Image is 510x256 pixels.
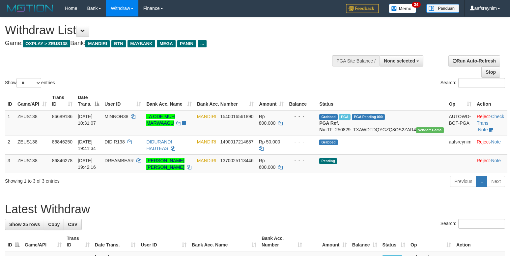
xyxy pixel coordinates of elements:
label: Search: [440,78,505,88]
span: MEGA [157,40,176,47]
th: Action [474,91,507,110]
select: Showentries [16,78,41,88]
div: - - - [289,139,314,145]
td: TF_250829_TXAWDTDQYGZQ8OS2ZAR4 [317,110,446,136]
th: Balance [286,91,317,110]
th: ID: activate to sort column descending [5,232,22,251]
th: Bank Acc. Number: activate to sort column ascending [194,91,256,110]
a: 1 [476,176,487,187]
a: Note [491,158,501,163]
th: Trans ID: activate to sort column ascending [49,91,75,110]
span: MAYBANK [127,40,155,47]
th: User ID: activate to sort column ascending [138,232,189,251]
th: Amount: activate to sort column ascending [256,91,287,110]
td: ZEUS138 [15,154,49,173]
span: Copy 1540016561890 to clipboard [220,114,253,119]
h1: Latest Withdraw [5,203,505,216]
td: AUTOWD-BOT-PGA [446,110,474,136]
span: Show 25 rows [9,222,40,227]
th: Action [454,232,505,251]
img: panduan.png [426,4,459,13]
a: DIDURANDI HAUTEAS [146,139,172,151]
label: Search: [440,219,505,229]
td: ZEUS138 [15,110,49,136]
span: Copy [48,222,60,227]
div: - - - [289,157,314,164]
a: LA ODE MUH MARWAAGU [146,114,175,126]
div: PGA Site Balance / [332,55,380,66]
a: Show 25 rows [5,219,44,230]
span: Copy 1490017214687 to clipboard [220,139,253,144]
span: DIDIR138 [104,139,125,144]
th: Bank Acc. Number: activate to sort column ascending [259,232,305,251]
th: Bank Acc. Name: activate to sort column ascending [144,91,194,110]
span: Grabbed [319,140,338,145]
span: 86846278 [52,158,72,163]
th: Game/API: activate to sort column ascending [15,91,49,110]
th: ID [5,91,15,110]
span: PGA Pending [352,114,385,120]
td: ZEUS138 [15,136,49,154]
div: Showing 1 to 3 of 3 entries [5,175,208,184]
th: Date Trans.: activate to sort column descending [75,91,102,110]
h1: Withdraw List [5,24,333,37]
th: Op: activate to sort column ascending [408,232,454,251]
span: Vendor URL: https://trx31.1velocity.biz [416,127,444,133]
img: MOTION_logo.png [5,3,55,13]
img: Button%20Memo.svg [389,4,416,13]
th: Status [317,91,446,110]
td: aafsreynim [446,136,474,154]
input: Search: [458,219,505,229]
span: [DATE] 19:42:16 [78,158,96,170]
span: Marked by aafkaynarin [339,114,351,120]
img: Feedback.jpg [346,4,379,13]
span: CSV [68,222,77,227]
span: None selected [384,58,415,64]
td: 3 [5,154,15,173]
span: Rp 50.000 [259,139,280,144]
label: Show entries [5,78,55,88]
a: Reject [477,158,490,163]
span: BTN [111,40,126,47]
a: Check Trans [477,114,504,126]
span: OXPLAY > ZEUS138 [23,40,70,47]
th: Date Trans.: activate to sort column ascending [92,232,138,251]
th: Status: activate to sort column ascending [380,232,408,251]
a: Copy [44,219,64,230]
td: · [474,136,507,154]
span: PANIN [177,40,196,47]
a: Reject [477,114,490,119]
span: Rp 600.000 [259,158,276,170]
a: Run Auto-Refresh [448,55,500,66]
th: User ID: activate to sort column ascending [102,91,144,110]
th: Trans ID: activate to sort column ascending [64,232,92,251]
th: Amount: activate to sort column ascending [305,232,350,251]
a: Next [487,176,505,187]
input: Search: [458,78,505,88]
span: DREAMBEAR [104,158,134,163]
th: Bank Acc. Name: activate to sort column ascending [189,232,259,251]
span: Copy 1370025113446 to clipboard [220,158,253,163]
th: Game/API: activate to sort column ascending [22,232,64,251]
a: Stop [481,66,500,78]
a: CSV [64,219,82,230]
td: · [474,154,507,173]
span: Grabbed [319,114,338,120]
span: MANDIRI [197,158,216,163]
a: Previous [450,176,476,187]
h4: Game: Bank: [5,40,333,47]
span: MANDIRI [197,114,216,119]
td: 2 [5,136,15,154]
span: Pending [319,158,337,164]
span: MANDIRI [197,139,216,144]
div: - - - [289,113,314,120]
span: 86689186 [52,114,72,119]
span: MINNOR38 [104,114,128,119]
a: Note [491,139,501,144]
b: PGA Ref. No: [319,120,339,132]
a: [PERSON_NAME] [PERSON_NAME] [146,158,184,170]
span: MANDIRI [85,40,110,47]
a: Reject [477,139,490,144]
a: Note [478,127,488,132]
th: Op: activate to sort column ascending [446,91,474,110]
